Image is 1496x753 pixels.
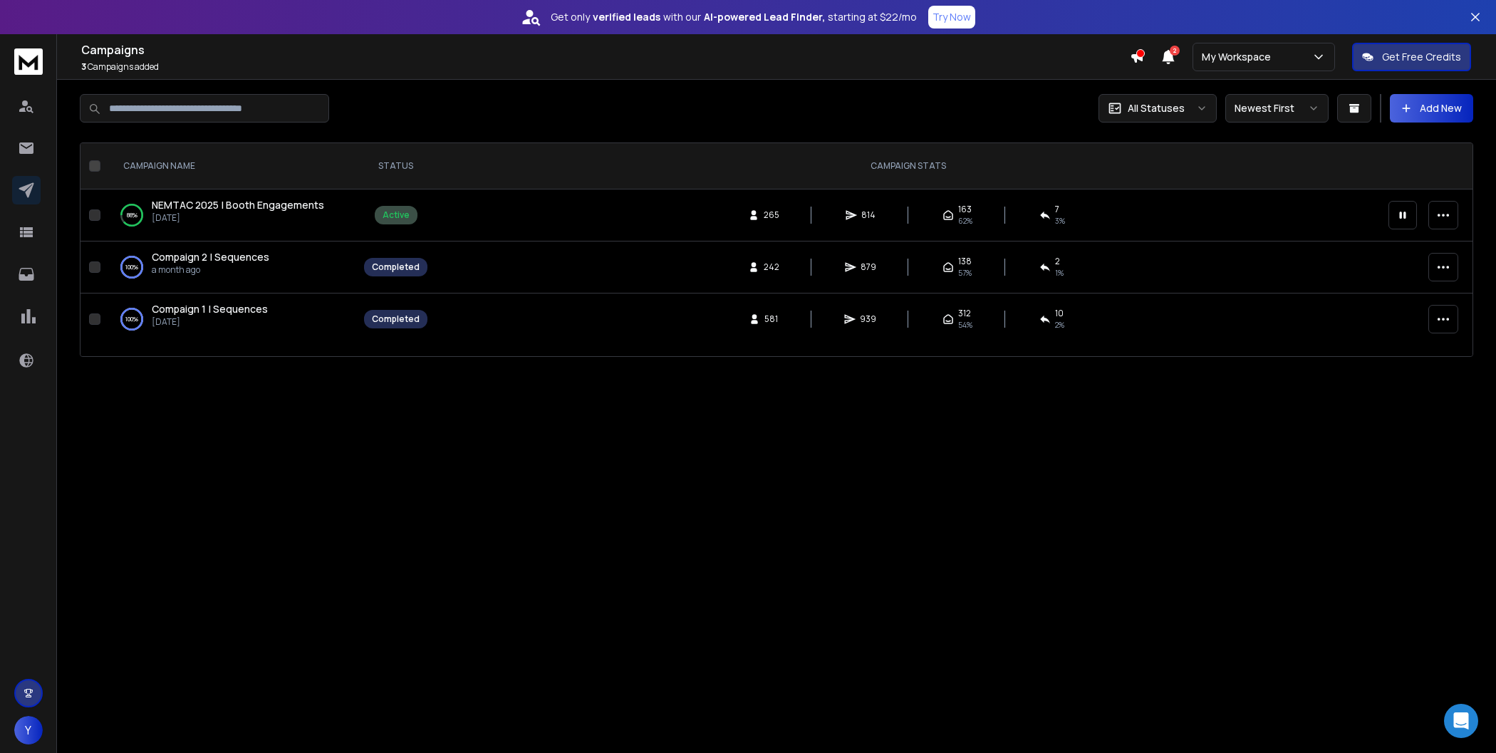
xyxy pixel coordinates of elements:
span: 2 [1055,256,1060,267]
div: Completed [372,313,420,325]
p: Get only with our starting at $22/mo [551,10,917,24]
span: 2 % [1055,319,1064,331]
p: [DATE] [152,212,324,224]
span: 581 [764,313,779,325]
a: Compaign 1 | Sequences [152,302,268,316]
button: Y [14,716,43,744]
span: 879 [861,261,876,273]
span: 242 [764,261,779,273]
p: My Workspace [1202,50,1277,64]
span: 312 [958,308,971,319]
div: Active [383,209,410,221]
td: 88%NEMTAC 2025 | Booth Engagements[DATE] [106,189,355,242]
span: 54 % [958,319,972,331]
p: Get Free Credits [1382,50,1461,64]
h1: Campaigns [81,41,1130,58]
span: 939 [860,313,876,325]
p: 88 % [127,208,137,222]
button: Newest First [1225,94,1329,123]
th: CAMPAIGN NAME [106,143,355,189]
td: 100%Compaign 1 | Sequences[DATE] [106,294,355,346]
div: Open Intercom Messenger [1444,704,1478,738]
p: a month ago [152,264,269,276]
button: Try Now [928,6,975,28]
p: All Statuses [1128,101,1185,115]
th: CAMPAIGN STATS [436,143,1380,189]
strong: AI-powered Lead Finder, [704,10,825,24]
p: 100 % [125,260,138,274]
a: Compaign 2 | Sequences [152,250,269,264]
span: 2 [1170,46,1180,56]
span: 1 % [1055,267,1064,279]
th: STATUS [355,143,436,189]
button: Add New [1390,94,1473,123]
img: logo [14,48,43,75]
span: 3 % [1055,215,1065,227]
span: 7 [1055,204,1059,215]
span: 3 [81,61,86,73]
td: 100%Compaign 2 | Sequencesa month ago [106,242,355,294]
span: 163 [958,204,972,215]
span: 10 [1055,308,1064,319]
span: 814 [861,209,876,221]
span: 62 % [958,215,972,227]
p: Try Now [933,10,971,24]
strong: verified leads [593,10,660,24]
span: 138 [958,256,972,267]
span: 265 [764,209,779,221]
div: Completed [372,261,420,273]
p: Campaigns added [81,61,1130,73]
span: 57 % [958,267,972,279]
p: [DATE] [152,316,268,328]
button: Get Free Credits [1352,43,1471,71]
p: 100 % [125,312,138,326]
a: NEMTAC 2025 | Booth Engagements [152,198,324,212]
